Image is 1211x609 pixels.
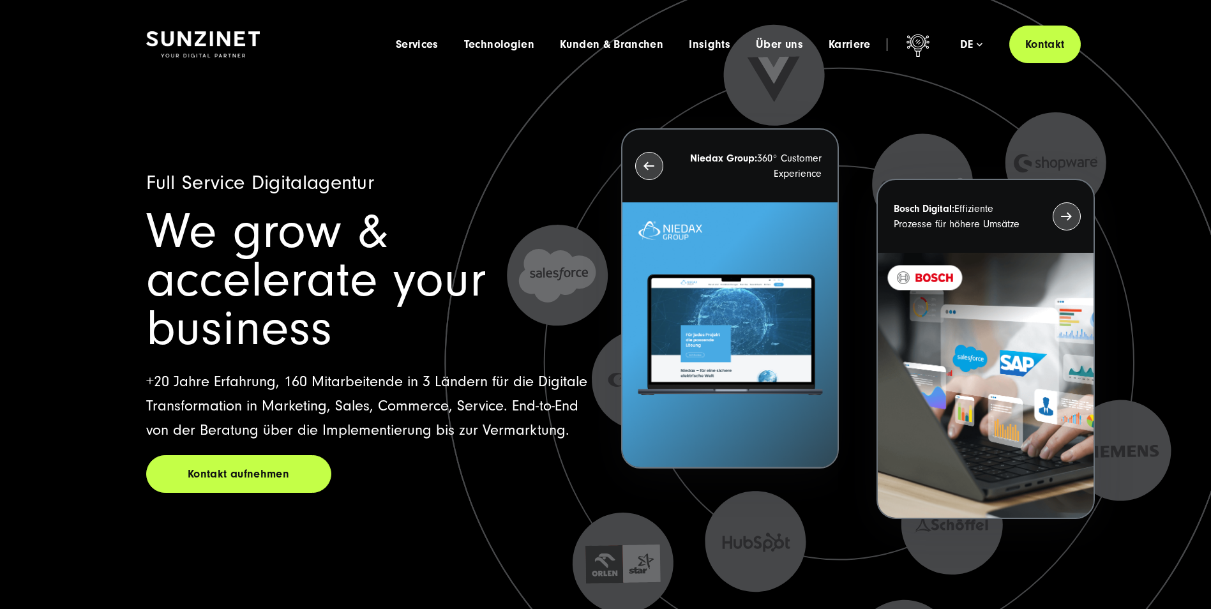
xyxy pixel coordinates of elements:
p: +20 Jahre Erfahrung, 160 Mitarbeitende in 3 Ländern für die Digitale Transformation in Marketing,... [146,370,590,442]
img: BOSCH - Kundeprojekt - Digital Transformation Agentur SUNZINET [878,253,1093,518]
button: Bosch Digital:Effiziente Prozesse für höhere Umsätze BOSCH - Kundeprojekt - Digital Transformatio... [876,179,1094,519]
a: Kontakt [1009,26,1081,63]
a: Technologien [464,38,534,51]
a: Services [396,38,439,51]
img: Letztes Projekt von Niedax. Ein Laptop auf dem die Niedax Website geöffnet ist, auf blauem Hinter... [622,202,838,467]
a: Über uns [756,38,803,51]
a: Kontakt aufnehmen [146,455,331,493]
strong: Niedax Group: [690,153,757,164]
img: SUNZINET Full Service Digital Agentur [146,31,260,58]
a: Karriere [829,38,871,51]
a: Kunden & Branchen [560,38,663,51]
h1: We grow & accelerate your business [146,207,590,353]
a: Insights [689,38,730,51]
span: Full Service Digitalagentur [146,171,375,194]
p: 360° Customer Experience [686,151,822,181]
p: Effiziente Prozesse für höhere Umsätze [894,201,1029,232]
div: de [960,38,982,51]
strong: Bosch Digital: [894,203,954,214]
button: Niedax Group:360° Customer Experience Letztes Projekt von Niedax. Ein Laptop auf dem die Niedax W... [621,128,839,469]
